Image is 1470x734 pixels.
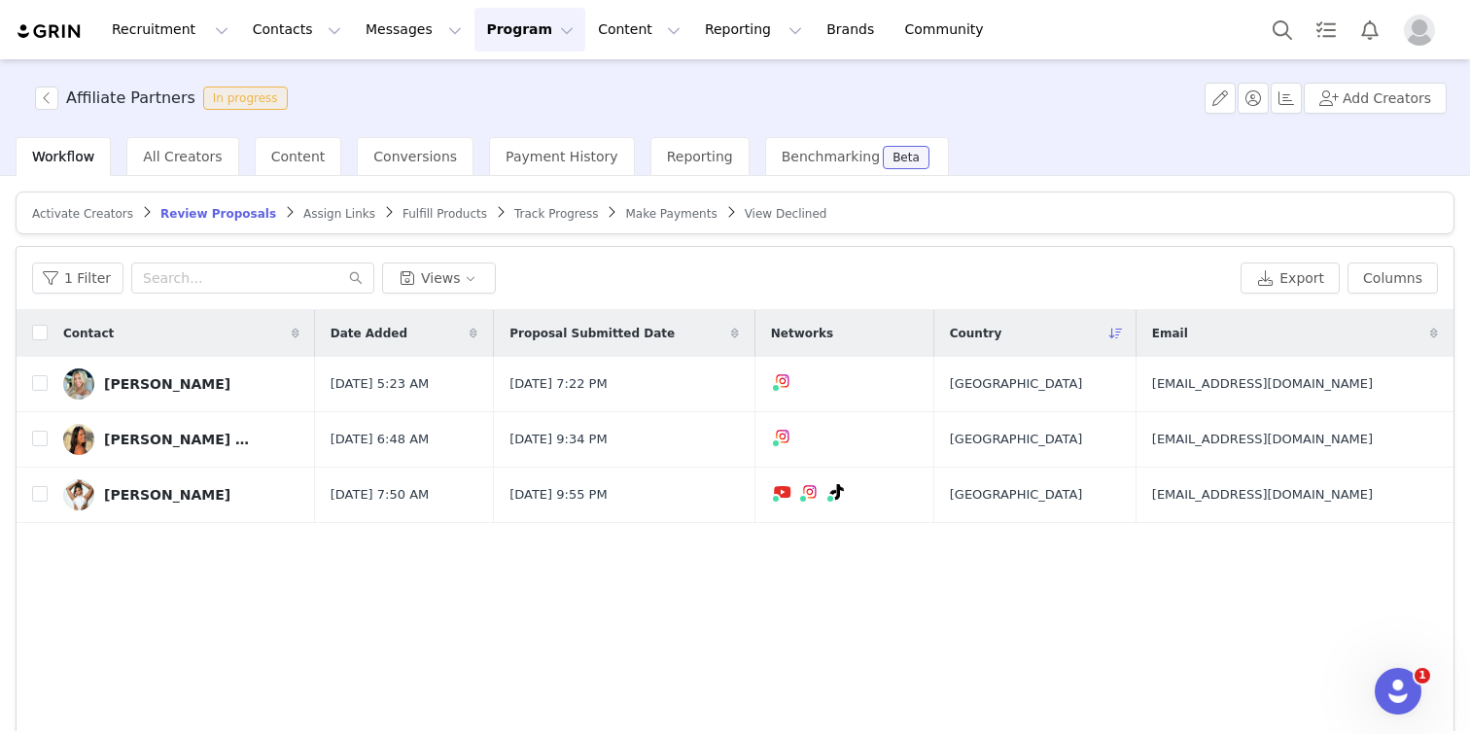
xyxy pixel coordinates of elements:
h3: Affiliate Partners [66,87,195,110]
span: [DATE] 7:50 AM [331,485,430,505]
span: Workflow [32,149,94,164]
img: instagram.svg [775,373,790,389]
span: Reporting [667,149,733,164]
input: Search... [131,262,374,294]
span: Networks [771,325,833,342]
button: Recruitment [100,8,240,52]
span: [DATE] 7:22 PM [509,374,607,394]
img: grin logo [16,22,84,41]
span: Review Proposals [160,207,276,221]
img: 4a55e542-1dae-468d-bc76-1db6e09b50b1.jpg [63,368,94,400]
span: [DATE] 6:48 AM [331,430,430,449]
span: Make Payments [625,207,717,221]
div: [PERSON_NAME] [104,487,230,503]
iframe: Intercom live chat [1375,668,1421,715]
span: Content [271,149,326,164]
div: [PERSON_NAME] [104,376,230,392]
a: [PERSON_NAME] [63,479,299,510]
button: Add Creators [1304,83,1447,114]
span: View Declined [745,207,827,221]
span: All Creators [143,149,222,164]
span: [GEOGRAPHIC_DATA] [950,430,1083,449]
span: [DATE] 9:34 PM [509,430,607,449]
button: Content [586,8,692,52]
span: Payment History [506,149,618,164]
i: icon: search [349,271,363,285]
a: Brands [815,8,892,52]
button: Contacts [241,8,353,52]
img: placeholder-profile.jpg [1404,15,1435,46]
span: [EMAIL_ADDRESS][DOMAIN_NAME] [1152,485,1373,505]
span: Country [950,325,1002,342]
span: Conversions [373,149,457,164]
img: instagram.svg [775,429,790,444]
button: Notifications [1348,8,1391,52]
span: Date Added [331,325,407,342]
button: Columns [1347,262,1438,294]
button: Program [474,8,585,52]
a: [PERSON_NAME] [63,368,299,400]
span: [object Object] [35,87,296,110]
span: 1 [1415,668,1430,683]
span: In progress [203,87,288,110]
a: [PERSON_NAME] 🕊️ [63,424,299,455]
img: instagram.svg [802,484,818,500]
button: 1 Filter [32,262,123,294]
button: Views [382,262,496,294]
span: Benchmarking [782,149,880,164]
span: [DATE] 5:23 AM [331,374,430,394]
button: Messages [354,8,473,52]
a: Community [893,8,1004,52]
span: Proposal Submitted Date [509,325,675,342]
span: Assign Links [303,207,375,221]
span: Email [1152,325,1188,342]
button: Search [1261,8,1304,52]
div: Beta [892,152,920,163]
div: [PERSON_NAME] 🕊️ [104,432,250,447]
button: Export [1241,262,1340,294]
span: Contact [63,325,114,342]
img: c050cfb7-9484-4233-8d92-8765aa23a267.jpg [63,479,94,510]
span: [EMAIL_ADDRESS][DOMAIN_NAME] [1152,430,1373,449]
img: 8246c703-a79f-483a-a067-146def483bf3--s.jpg [63,424,94,455]
button: Profile [1392,15,1454,46]
span: [EMAIL_ADDRESS][DOMAIN_NAME] [1152,374,1373,394]
span: [GEOGRAPHIC_DATA] [950,374,1083,394]
span: [GEOGRAPHIC_DATA] [950,485,1083,505]
span: Fulfill Products [402,207,487,221]
span: Activate Creators [32,207,133,221]
span: Track Progress [514,207,598,221]
button: Reporting [693,8,814,52]
span: [DATE] 9:55 PM [509,485,607,505]
a: Tasks [1305,8,1347,52]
